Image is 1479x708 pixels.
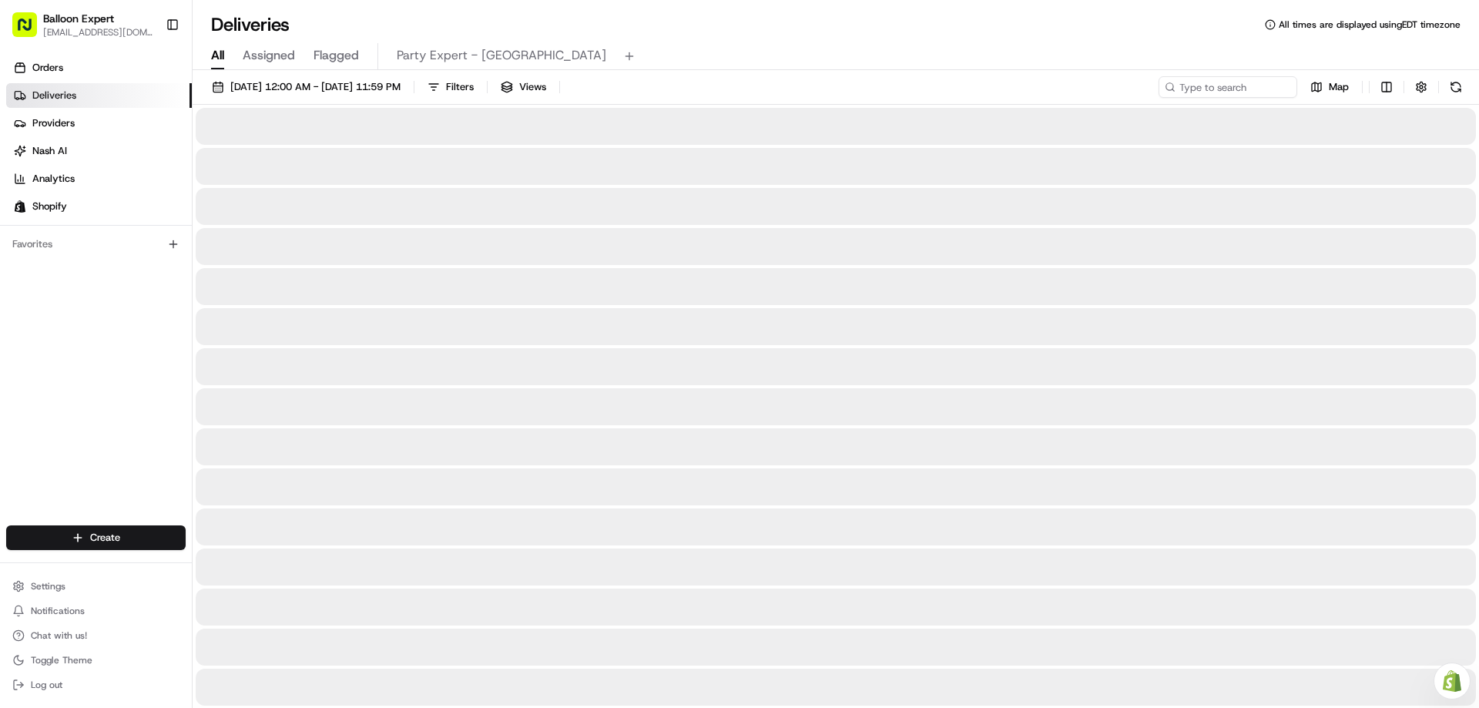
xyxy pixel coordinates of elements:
button: Views [494,76,553,98]
span: Settings [31,580,65,592]
span: Analytics [32,172,75,186]
span: Nash AI [32,144,67,158]
span: Flagged [314,46,359,65]
h1: Deliveries [211,12,290,37]
span: Chat with us! [31,629,87,642]
button: Balloon Expert [43,11,114,26]
input: Type to search [1159,76,1297,98]
a: Shopify [6,194,192,219]
span: Create [90,531,120,545]
span: Notifications [31,605,85,617]
button: Chat with us! [6,625,186,646]
button: Balloon Expert[EMAIL_ADDRESS][DOMAIN_NAME] [6,6,159,43]
span: Views [519,80,546,94]
span: Map [1329,80,1349,94]
span: Log out [31,679,62,691]
span: [DATE] 12:00 AM - [DATE] 11:59 PM [230,80,401,94]
a: Nash AI [6,139,192,163]
span: Providers [32,116,75,130]
button: Map [1303,76,1356,98]
a: Orders [6,55,192,80]
span: Assigned [243,46,295,65]
span: Orders [32,61,63,75]
a: Analytics [6,166,192,191]
button: Create [6,525,186,550]
button: Settings [6,575,186,597]
span: Deliveries [32,89,76,102]
button: [DATE] 12:00 AM - [DATE] 11:59 PM [205,76,407,98]
button: Refresh [1445,76,1467,98]
span: Filters [446,80,474,94]
button: Notifications [6,600,186,622]
button: Toggle Theme [6,649,186,671]
img: Shopify logo [14,200,26,213]
a: Providers [6,111,192,136]
span: Toggle Theme [31,654,92,666]
div: Favorites [6,232,186,257]
span: All [211,46,224,65]
span: Party Expert - [GEOGRAPHIC_DATA] [397,46,606,65]
a: Deliveries [6,83,192,108]
button: Log out [6,674,186,696]
button: [EMAIL_ADDRESS][DOMAIN_NAME] [43,26,153,39]
span: Shopify [32,200,67,213]
span: All times are displayed using EDT timezone [1279,18,1461,31]
button: Filters [421,76,481,98]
